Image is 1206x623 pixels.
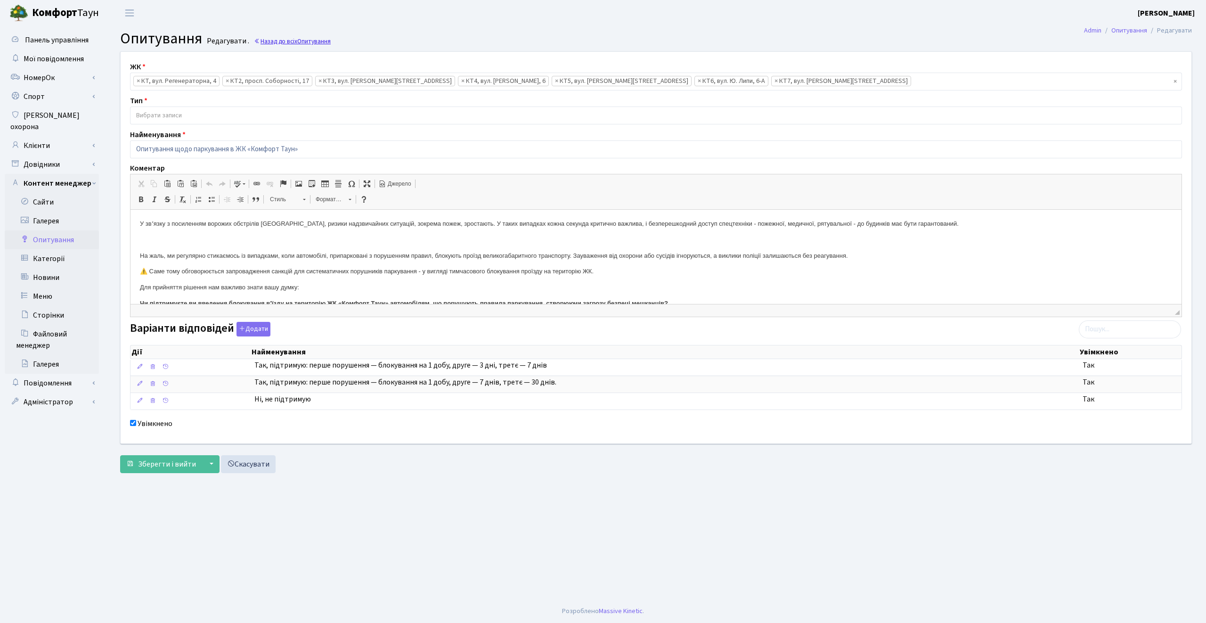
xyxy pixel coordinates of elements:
span: × [774,76,778,86]
label: Тип [130,95,147,107]
a: Новини [5,268,99,287]
a: Вставити тільки текст (⌘+⇧+V) [174,178,187,190]
a: Джерело [376,178,414,190]
a: Цитата [249,193,262,205]
input: Вибрати записи [130,107,1182,124]
th: Дії [130,345,251,359]
a: Максимізувати [360,178,374,190]
a: Вставити/видалити нумерований список [192,193,205,205]
span: × [555,76,558,86]
a: Довідники [5,155,99,174]
a: Галерея [5,355,99,374]
small: Редагувати . [205,37,249,46]
label: Увімкнено [138,418,172,429]
a: Вставити/Редагувати посилання (⌘+K) [250,178,263,190]
button: Зберегти і вийти [120,455,202,473]
li: КТ2, просп. Соборності, 17 [222,76,312,86]
label: Коментар [130,163,165,174]
span: Опитування [120,28,202,49]
a: Контент менеджер [5,174,99,193]
li: КТ7, вул. Березнева, 12 [771,76,911,86]
a: Форматування [310,193,356,206]
a: Таблиця [318,178,332,190]
a: Опитування [5,230,99,249]
a: Повернути (⌘+Z) [203,178,216,190]
a: Меню [5,287,99,306]
span: × [226,76,229,86]
a: Перефірка орфографії по мірі набору [231,178,248,190]
span: Зберегти і вийти [138,459,196,469]
th: Увімкнено [1079,345,1182,359]
li: КТ, вул. Регенераторна, 4 [133,76,220,86]
span: × [698,76,701,86]
span: Опитування [297,37,331,46]
a: Вставити медіаконтент [305,178,318,190]
strong: Чи підтримуєте ви введення блокування в’їзду на територію ЖК «Комфорт Таун» автомобілям, що поруш... [9,90,538,97]
span: Таун [32,5,99,21]
a: Курсив (⌘+I) [147,193,161,205]
label: Варіанти відповідей [130,322,270,336]
a: Жирний (⌘+B) [134,193,147,205]
a: Вставити/видалити маркований список [205,193,218,205]
a: Стиль [265,193,310,206]
span: Так [1083,360,1094,370]
li: КТ5, вул. Березнева, 14Б [552,76,692,86]
a: Збільшити відступ [234,193,247,205]
span: Джерело [386,180,411,188]
span: Панель управління [25,35,89,45]
iframe: Текстовий редактор, description [130,210,1182,304]
span: Потягніть для зміни розмірів [1175,310,1180,315]
div: Розроблено . [562,606,644,616]
li: КТ6, вул. Ю. Липи, 6-А [694,76,768,86]
nav: breadcrumb [1070,21,1206,41]
input: Пошук... [1079,320,1181,338]
a: [PERSON_NAME] [1138,8,1195,19]
img: logo.png [9,4,28,23]
label: ЖК [130,61,146,73]
a: Закреслений [161,193,174,205]
a: Спеціальний символ [345,178,358,190]
span: Так [1083,394,1094,404]
a: Мої повідомлення [5,49,99,68]
a: Горизонтальна лінія [332,178,345,190]
a: Скасувати [221,455,276,473]
span: Так, підтримую: перше порушення — блокування на 1 добу, друге — 7 днів, третє — 30 днів. [254,377,556,387]
b: Комфорт [32,5,77,20]
a: Вставити з Word [187,178,200,190]
th: Найменування [251,345,1079,359]
a: Сторінки [5,306,99,325]
span: Так [1083,377,1094,387]
a: Клієнти [5,136,99,155]
span: × [137,76,140,86]
a: Про CKEditor 4 [357,193,370,205]
a: Опитування [1111,25,1147,35]
li: Редагувати [1147,25,1192,36]
a: Додати [234,320,270,336]
a: Вирізати (⌘+X) [134,178,147,190]
b: [PERSON_NAME] [1138,8,1195,18]
span: × [461,76,464,86]
a: Назад до всіхОпитування [254,37,331,46]
a: Файловий менеджер [5,325,99,355]
button: Переключити навігацію [118,5,141,21]
a: Видалити форматування [176,193,189,205]
a: Категорії [5,249,99,268]
a: НомерОк [5,68,99,87]
a: Копіювати (⌘+C) [147,178,161,190]
a: Зменшити відступ [220,193,234,205]
span: Форматування [311,193,344,205]
a: Адміністратор [5,393,99,411]
span: × [318,76,322,86]
a: Massive Kinetic [599,606,643,616]
a: Повідомлення [5,374,99,393]
span: Мої повідомлення [24,54,84,64]
li: КТ3, вул. Березнева, 16 [315,76,455,86]
a: [PERSON_NAME] охорона [5,106,99,136]
li: КТ4, вул. Юрія Липи, 6 [458,76,549,86]
span: Видалити всі елементи [1173,77,1177,86]
button: Варіанти відповідей [236,322,270,336]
